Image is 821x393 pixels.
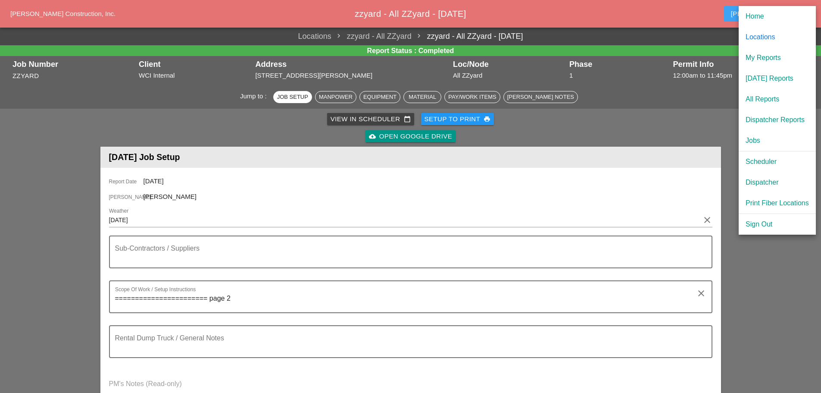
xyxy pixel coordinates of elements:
[327,113,414,125] a: View in Scheduler
[10,10,116,17] a: [PERSON_NAME] Construction, Inc.
[115,292,699,312] textarea: Scope Of Work / Setup Instructions
[404,116,411,123] i: calendar_today
[724,6,807,22] button: [PERSON_NAME]
[739,172,816,193] a: Dispatcher
[739,110,816,130] a: Dispatcher Reports
[746,115,809,125] div: Dispatcher Reports
[109,213,700,227] input: Weather
[739,89,816,110] a: All Reports
[739,6,816,27] a: Home
[444,91,500,103] button: Pay/Work Items
[453,71,565,81] div: All ZZyard
[115,336,699,357] textarea: Rental Dump Truck / General Notes
[453,60,565,69] div: Loc/Node
[273,91,312,103] button: Job Setup
[569,71,669,81] div: 1
[746,157,809,167] div: Scheduler
[369,132,452,141] div: Open Google Drive
[421,113,494,125] button: Setup to Print
[359,91,400,103] button: Equipment
[407,93,437,101] div: Material
[369,133,376,140] i: cloud_upload
[403,91,441,103] button: Material
[696,288,706,299] i: clear
[739,151,816,172] a: Scheduler
[673,60,809,69] div: Permit Info
[746,73,809,84] div: [DATE] Reports
[331,114,411,124] div: View in Scheduler
[746,11,809,22] div: Home
[109,178,144,185] span: Report Date
[255,71,449,81] div: [STREET_ADDRESS][PERSON_NAME]
[739,47,816,68] a: My Reports
[702,215,712,225] i: clear
[507,93,574,101] div: [PERSON_NAME] Notes
[12,71,39,81] button: zzyard
[746,94,809,104] div: All Reports
[569,60,669,69] div: Phase
[746,135,809,146] div: Jobs
[109,193,144,201] span: [PERSON_NAME]
[746,198,809,208] div: Print Fiber Locations
[448,93,496,101] div: Pay/Work Items
[240,92,270,100] span: Jump to :
[315,91,356,103] button: Manpower
[277,93,308,101] div: Job Setup
[746,32,809,42] div: Locations
[319,93,353,101] div: Manpower
[731,9,800,19] div: [PERSON_NAME]
[739,68,816,89] a: [DATE] Reports
[739,193,816,214] a: Print Fiber Locations
[144,177,164,185] span: [DATE]
[673,71,809,81] div: 12:00am to 11:45pm
[365,130,456,142] a: Open Google Drive
[746,219,809,230] div: Sign Out
[503,91,578,103] button: [PERSON_NAME] Notes
[412,31,523,42] a: zzyard - All ZZyard - [DATE]
[746,53,809,63] div: My Reports
[139,60,251,69] div: Client
[331,31,412,42] span: zzyard - All ZZyard
[739,130,816,151] a: Jobs
[139,71,251,81] div: WCI Internal
[484,116,490,123] i: print
[100,147,721,168] header: [DATE] Job Setup
[255,60,449,69] div: Address
[739,27,816,47] a: Locations
[363,93,396,101] div: Equipment
[425,114,491,124] div: Setup to Print
[298,31,331,42] a: Locations
[115,247,699,267] textarea: Sub-Contractors / Suppliers
[144,193,197,200] span: [PERSON_NAME]
[355,9,466,19] span: zzyard - All ZZyard - [DATE]
[746,177,809,188] div: Dispatcher
[12,60,134,69] div: Job Number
